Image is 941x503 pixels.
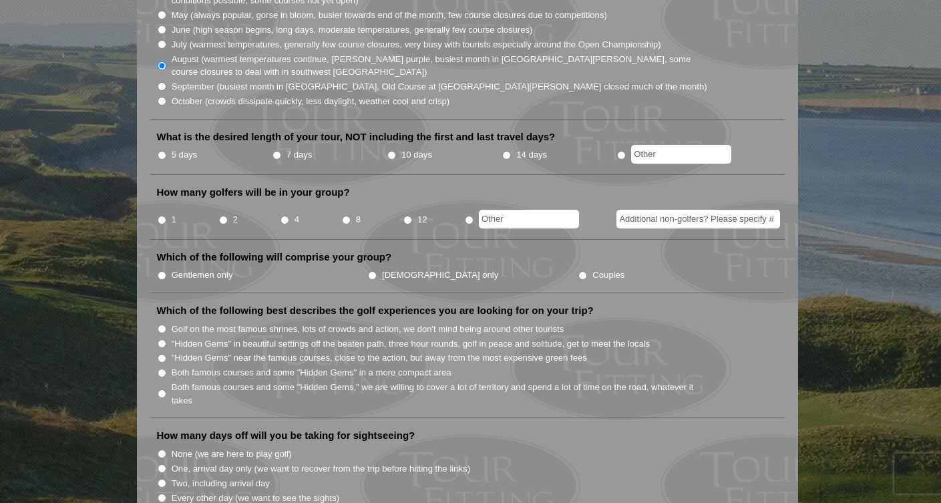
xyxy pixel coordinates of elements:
[172,448,292,461] label: None (we are here to play golf)
[417,213,427,226] label: 12
[172,477,270,490] label: Two, including arrival day
[287,148,313,162] label: 7 days
[172,337,650,351] label: "Hidden Gems" in beautiful settings off the beaten path, three hour rounds, golf in peace and sol...
[516,148,547,162] label: 14 days
[172,9,607,22] label: May (always popular, gorse in bloom, busier towards end of the month, few course closures due to ...
[172,351,587,365] label: "Hidden Gems" near the famous courses, close to the action, but away from the most expensive gree...
[172,148,198,162] label: 5 days
[172,53,709,79] label: August (warmest temperatures continue, [PERSON_NAME] purple, busiest month in [GEOGRAPHIC_DATA][P...
[157,186,350,199] label: How many golfers will be in your group?
[382,269,498,282] label: [DEMOGRAPHIC_DATA] only
[157,304,594,317] label: Which of the following best describes the golf experiences you are looking for on your trip?
[157,130,556,144] label: What is the desired length of your tour, NOT including the first and last travel days?
[172,269,233,282] label: Gentlemen only
[616,210,780,228] input: Additional non-golfers? Please specify #
[157,429,415,442] label: How many days off will you be taking for sightseeing?
[172,23,533,37] label: June (high season begins, long days, moderate temperatures, generally few course closures)
[172,38,661,51] label: July (warmest temperatures, generally few course closures, very busy with tourists especially aro...
[172,95,450,108] label: October (crowds dissipate quickly, less daylight, weather cool and crisp)
[172,366,451,379] label: Both famous courses and some "Hidden Gems" in a more compact area
[172,323,564,336] label: Golf on the most famous shrines, lots of crowds and action, we don't mind being around other tour...
[172,213,176,226] label: 1
[592,269,624,282] label: Couples
[172,80,707,94] label: September (busiest month in [GEOGRAPHIC_DATA], Old Course at [GEOGRAPHIC_DATA][PERSON_NAME] close...
[157,250,392,264] label: Which of the following will comprise your group?
[479,210,579,228] input: Other
[295,213,299,226] label: 4
[356,213,361,226] label: 8
[172,381,709,407] label: Both famous courses and some "Hidden Gems," we are willing to cover a lot of territory and spend ...
[631,145,731,164] input: Other
[233,213,238,226] label: 2
[172,462,470,476] label: One, arrival day only (we want to recover from the trip before hitting the links)
[401,148,432,162] label: 10 days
